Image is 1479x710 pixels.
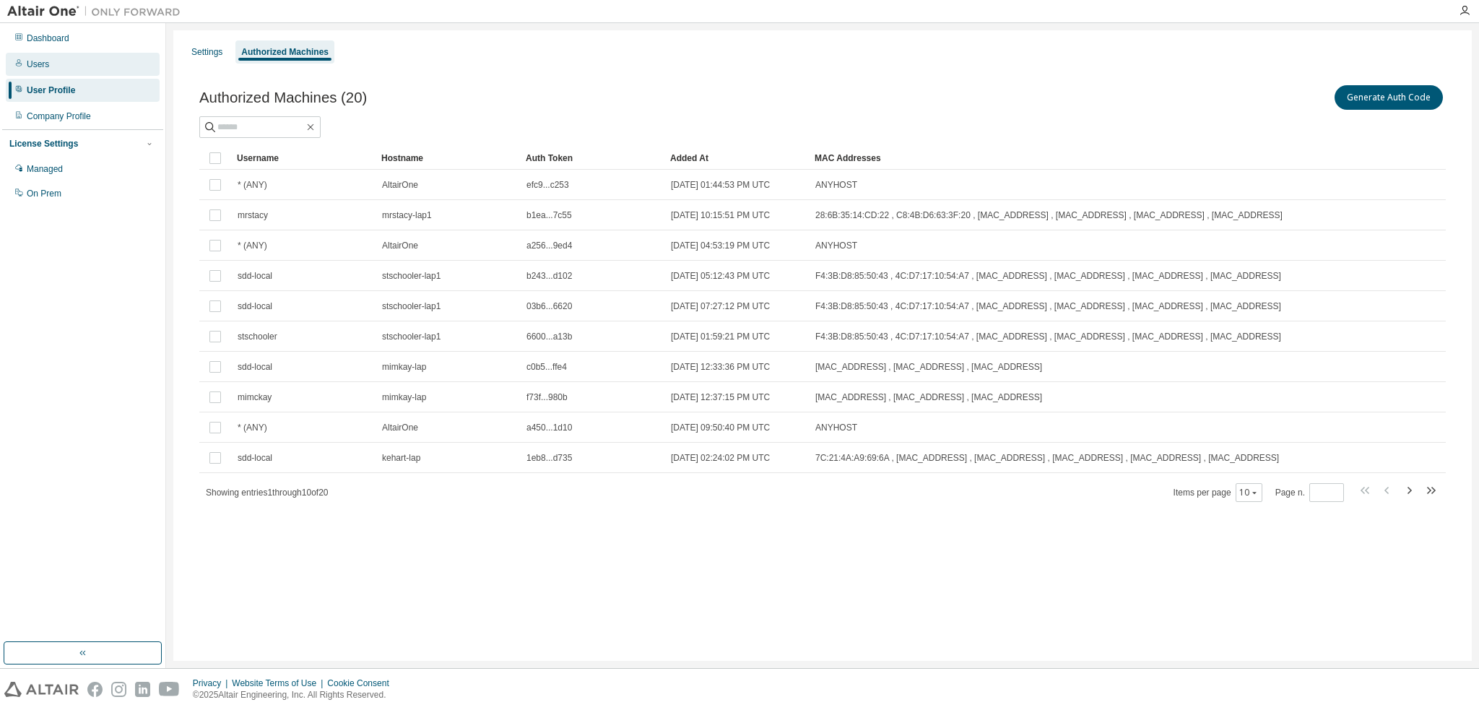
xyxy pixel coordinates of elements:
[815,209,1283,221] span: 28:6B:35:14:CD:22 , C8:4B:D6:63:3F:20 , [MAC_ADDRESS] , [MAC_ADDRESS] , [MAC_ADDRESS] , [MAC_ADDR...
[7,4,188,19] img: Altair One
[238,452,272,464] span: sdd-local
[9,138,78,150] div: License Settings
[382,270,441,282] span: stschooler-lap1
[382,361,426,373] span: mimkay-lap
[526,452,572,464] span: 1eb8...d735
[382,300,441,312] span: stschooler-lap1
[815,452,1279,464] span: 7C:21:4A:A9:69:6A , [MAC_ADDRESS] , [MAC_ADDRESS] , [MAC_ADDRESS] , [MAC_ADDRESS] , [MAC_ADDRESS]
[191,46,222,58] div: Settings
[199,90,367,106] span: Authorized Machines (20)
[526,209,572,221] span: b1ea...7c55
[815,422,857,433] span: ANYHOST
[815,331,1281,342] span: F4:3B:D8:85:50:43 , 4C:D7:17:10:54:A7 , [MAC_ADDRESS] , [MAC_ADDRESS] , [MAC_ADDRESS] , [MAC_ADDR...
[238,209,268,221] span: mrstacy
[27,85,75,96] div: User Profile
[193,677,232,689] div: Privacy
[670,147,803,170] div: Added At
[4,682,79,697] img: altair_logo.svg
[27,163,63,175] div: Managed
[382,331,441,342] span: stschooler-lap1
[671,240,770,251] span: [DATE] 04:53:19 PM UTC
[671,361,770,373] span: [DATE] 12:33:36 PM UTC
[237,147,370,170] div: Username
[87,682,103,697] img: facebook.svg
[238,361,272,373] span: sdd-local
[382,452,420,464] span: kehart-lap
[238,391,272,403] span: mimckay
[27,33,69,44] div: Dashboard
[238,240,267,251] span: * (ANY)
[671,270,770,282] span: [DATE] 05:12:43 PM UTC
[526,240,572,251] span: a256...9ed4
[1275,483,1344,502] span: Page n.
[526,179,569,191] span: efc9...c253
[526,422,572,433] span: a450...1d10
[671,452,770,464] span: [DATE] 02:24:02 PM UTC
[382,391,426,403] span: mimkay-lap
[671,391,770,403] span: [DATE] 12:37:15 PM UTC
[238,422,267,433] span: * (ANY)
[382,240,418,251] span: AltairOne
[206,488,329,498] span: Showing entries 1 through 10 of 20
[111,682,126,697] img: instagram.svg
[238,331,277,342] span: stschooler
[815,240,857,251] span: ANYHOST
[382,209,432,221] span: mrstacy-lap1
[382,179,418,191] span: AltairOne
[27,188,61,199] div: On Prem
[193,689,398,701] p: © 2025 Altair Engineering, Inc. All Rights Reserved.
[327,677,397,689] div: Cookie Consent
[671,209,770,221] span: [DATE] 10:15:51 PM UTC
[526,361,567,373] span: c0b5...ffe4
[671,422,770,433] span: [DATE] 09:50:40 PM UTC
[671,179,770,191] span: [DATE] 01:44:53 PM UTC
[815,179,857,191] span: ANYHOST
[1174,483,1262,502] span: Items per page
[526,331,572,342] span: 6600...a13b
[232,677,327,689] div: Website Terms of Use
[1239,487,1259,498] button: 10
[815,361,1042,373] span: [MAC_ADDRESS] , [MAC_ADDRESS] , [MAC_ADDRESS]
[135,682,150,697] img: linkedin.svg
[815,300,1281,312] span: F4:3B:D8:85:50:43 , 4C:D7:17:10:54:A7 , [MAC_ADDRESS] , [MAC_ADDRESS] , [MAC_ADDRESS] , [MAC_ADDR...
[815,147,1294,170] div: MAC Addresses
[27,59,49,70] div: Users
[815,391,1042,403] span: [MAC_ADDRESS] , [MAC_ADDRESS] , [MAC_ADDRESS]
[238,179,267,191] span: * (ANY)
[238,300,272,312] span: sdd-local
[241,46,329,58] div: Authorized Machines
[27,111,91,122] div: Company Profile
[671,331,770,342] span: [DATE] 01:59:21 PM UTC
[526,147,659,170] div: Auth Token
[159,682,180,697] img: youtube.svg
[381,147,514,170] div: Hostname
[526,391,568,403] span: f73f...980b
[1335,85,1443,110] button: Generate Auth Code
[526,270,572,282] span: b243...d102
[671,300,770,312] span: [DATE] 07:27:12 PM UTC
[238,270,272,282] span: sdd-local
[382,422,418,433] span: AltairOne
[526,300,572,312] span: 03b6...6620
[815,270,1281,282] span: F4:3B:D8:85:50:43 , 4C:D7:17:10:54:A7 , [MAC_ADDRESS] , [MAC_ADDRESS] , [MAC_ADDRESS] , [MAC_ADDR...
